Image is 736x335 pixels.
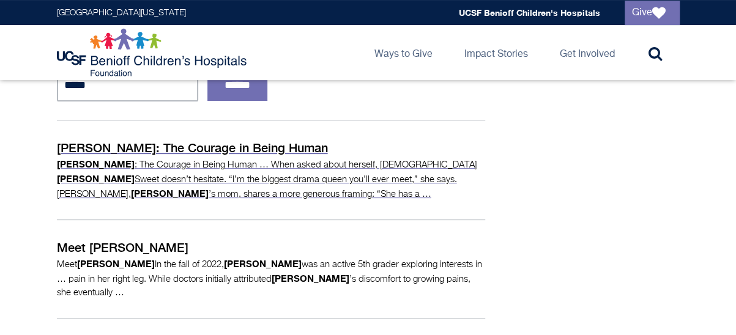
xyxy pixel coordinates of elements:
strong: [PERSON_NAME] [77,258,155,269]
a: Ways to Give [365,25,442,80]
a: Get Involved [550,25,625,80]
a: Impact Stories [455,25,538,80]
p: Meet [PERSON_NAME] [57,238,485,257]
strong: [PERSON_NAME] [224,258,302,269]
a: Give [625,1,680,25]
a: UCSF Benioff Children's Hospitals [459,7,600,18]
strong: [PERSON_NAME] [131,188,209,199]
img: Logo for UCSF Benioff Children's Hospitals Foundation [57,28,250,77]
a: [PERSON_NAME]: The Courage in Being Human [PERSON_NAME]: The Courage in Being Human … When asked ... [57,120,485,219]
p: [PERSON_NAME]: The Courage in Being Human [57,139,485,157]
a: [GEOGRAPHIC_DATA][US_STATE] [57,9,186,17]
p: : The Courage in Being Human … When asked about herself, [DEMOGRAPHIC_DATA] Sweet doesn’t hesitat... [57,157,485,201]
strong: [PERSON_NAME] [57,158,135,169]
p: Meet In the fall of 2022, was an active 5th grader exploring interests in … pain in her right leg... [57,257,485,300]
strong: [PERSON_NAME] [57,173,135,184]
strong: [PERSON_NAME] [272,273,349,284]
a: Meet [PERSON_NAME] Meet[PERSON_NAME]In the fall of 2022,[PERSON_NAME]was an active 5th grader exp... [57,219,485,318]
